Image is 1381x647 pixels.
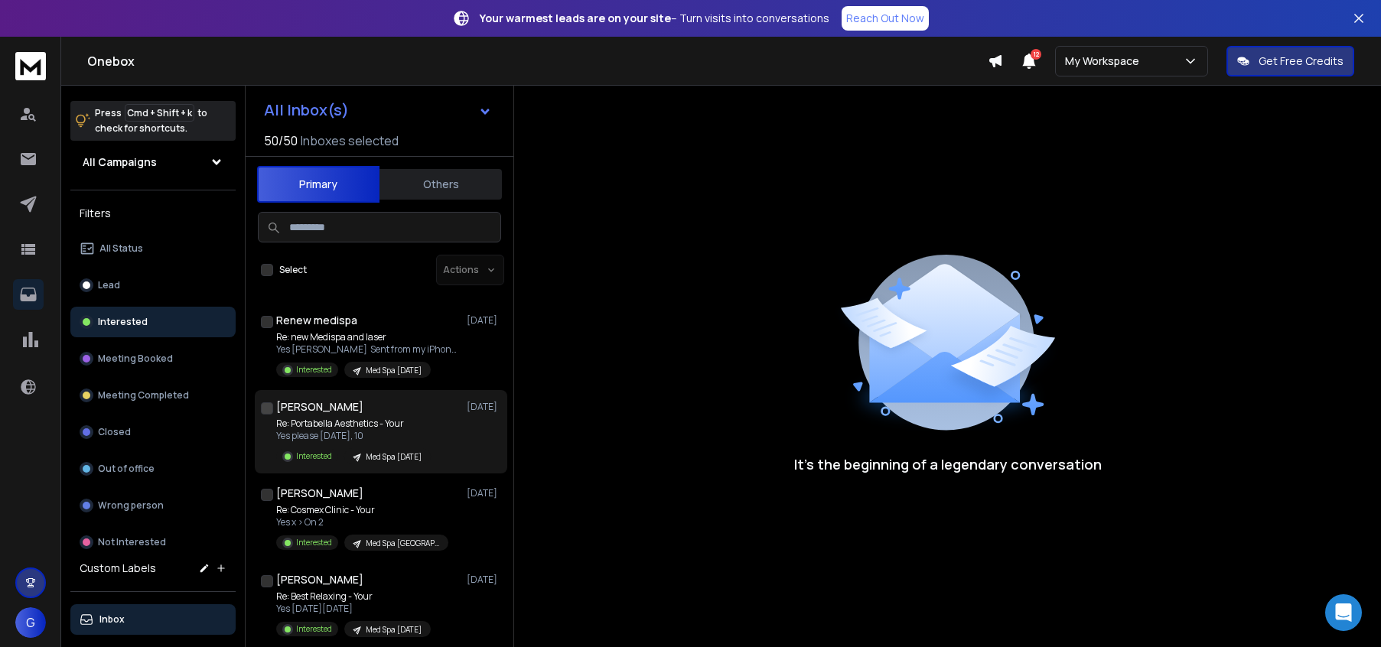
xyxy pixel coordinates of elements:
[70,343,236,374] button: Meeting Booked
[276,504,448,516] p: Re: Cosmex Clinic - Your
[70,147,236,177] button: All Campaigns
[98,279,120,291] p: Lead
[276,590,431,603] p: Re: Best Relaxing - Your
[98,426,131,438] p: Closed
[276,486,363,501] h1: [PERSON_NAME]
[70,307,236,337] button: Interested
[257,166,379,203] button: Primary
[276,430,431,442] p: Yes please [DATE], 10
[1065,54,1145,69] p: My Workspace
[301,132,399,150] h3: Inboxes selected
[80,561,156,576] h3: Custom Labels
[264,102,349,118] h1: All Inbox(s)
[98,499,164,512] p: Wrong person
[98,389,189,402] p: Meeting Completed
[842,6,929,31] a: Reach Out Now
[70,604,236,635] button: Inbox
[87,52,988,70] h1: Onebox
[276,516,448,528] p: Yes x > On 2
[467,314,501,327] p: [DATE]
[276,313,357,328] h1: Renew medispa
[276,572,363,587] h1: [PERSON_NAME]
[70,527,236,558] button: Not Interested
[98,536,166,548] p: Not Interested
[125,104,194,122] span: Cmd + Shift + k
[264,132,298,150] span: 50 / 50
[70,454,236,484] button: Out of office
[98,463,155,475] p: Out of office
[480,11,829,26] p: – Turn visits into conversations
[276,418,431,430] p: Re: Portabella Aesthetics - Your
[70,490,236,521] button: Wrong person
[99,613,125,626] p: Inbox
[83,154,157,170] h1: All Campaigns
[379,167,502,201] button: Others
[70,380,236,411] button: Meeting Completed
[95,106,207,136] p: Press to check for shortcuts.
[252,95,504,125] button: All Inbox(s)
[794,454,1102,475] p: It’s the beginning of a legendary conversation
[366,624,422,636] p: Med Spa [DATE]
[99,242,143,255] p: All Status
[846,11,924,26] p: Reach Out Now
[296,623,332,635] p: Interested
[296,450,332,462] p: Interested
[1226,46,1354,76] button: Get Free Credits
[366,365,422,376] p: Med Spa [DATE]
[296,537,332,548] p: Interested
[15,52,46,80] img: logo
[276,399,363,415] h1: [PERSON_NAME]
[1259,54,1344,69] p: Get Free Credits
[15,607,46,638] button: G
[467,401,501,413] p: [DATE]
[1031,49,1041,60] span: 12
[366,451,422,463] p: Med Spa [DATE]
[276,603,431,615] p: Yes [DATE][DATE]
[1325,594,1362,631] div: Open Intercom Messenger
[98,353,173,365] p: Meeting Booked
[276,343,460,356] p: Yes [PERSON_NAME] Sent from my iPhone > On
[467,487,501,499] p: [DATE]
[70,417,236,447] button: Closed
[98,316,148,328] p: Interested
[70,203,236,224] h3: Filters
[70,270,236,301] button: Lead
[279,264,307,276] label: Select
[480,11,671,25] strong: Your warmest leads are on your site
[366,538,439,549] p: Med Spa [GEOGRAPHIC_DATA]
[276,331,460,343] p: Re: new Medispa and laser
[296,364,332,376] p: Interested
[467,574,501,586] p: [DATE]
[70,233,236,264] button: All Status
